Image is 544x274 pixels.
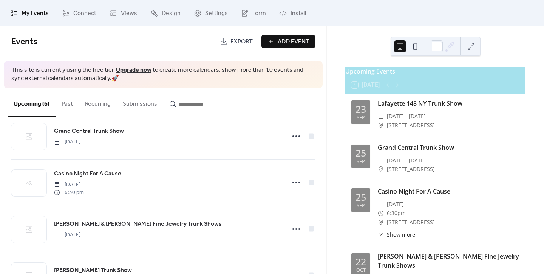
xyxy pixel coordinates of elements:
span: My Events [22,9,49,18]
span: Casino Night For A Cause [54,169,121,179]
div: Sep [357,159,365,164]
span: [STREET_ADDRESS] [387,121,435,130]
span: Install [291,9,306,18]
div: ​ [378,231,384,239]
a: [PERSON_NAME] & [PERSON_NAME] Fine Jewelry Trunk Shows [54,219,222,229]
div: ​ [378,121,384,130]
div: Lafayette 148 NY Trunk Show [378,99,519,108]
div: Casino Night For A Cause [378,187,519,196]
div: ​ [378,200,384,209]
span: Connect [73,9,96,18]
button: ​Show more [378,231,415,239]
div: Oct [356,268,366,273]
span: 6:30 pm [54,189,84,197]
span: Form [252,9,266,18]
span: This site is currently using the free tier. to create more calendars, show more than 10 events an... [11,66,315,83]
div: 25 [355,192,366,202]
a: Views [104,3,143,23]
div: Sep [357,115,365,120]
span: Add Event [278,37,309,46]
div: Grand Central Trunk Show [378,143,519,152]
span: [STREET_ADDRESS] [387,218,435,227]
a: Install [274,3,312,23]
a: Form [235,3,272,23]
a: My Events [5,3,54,23]
span: Export [230,37,253,46]
button: Past [56,88,79,116]
button: Recurring [79,88,117,116]
div: Sep [357,203,365,208]
div: ​ [378,218,384,227]
a: Export [214,35,258,48]
span: 6:30pm [387,209,406,218]
a: Casino Night For A Cause [54,169,121,179]
span: [DATE] [387,200,404,209]
span: [DATE] - [DATE] [387,156,426,165]
div: 22 [355,257,366,266]
span: Show more [387,231,415,239]
div: ​ [378,209,384,218]
span: Views [121,9,137,18]
span: [DATE] [54,181,84,189]
button: Upcoming (6) [8,88,56,117]
div: ​ [378,112,384,121]
span: [DATE] [54,138,80,146]
span: [PERSON_NAME] & [PERSON_NAME] Fine Jewelry Trunk Shows [54,220,222,229]
span: [DATE] [54,231,80,239]
div: ​ [378,156,384,165]
div: ​ [378,165,384,174]
span: Grand Central Trunk Show [54,127,124,136]
span: Design [162,9,181,18]
a: Settings [188,3,233,23]
a: Connect [56,3,102,23]
div: Upcoming Events [345,67,525,76]
span: Settings [205,9,228,18]
span: Events [11,34,37,50]
button: Add Event [261,35,315,48]
a: Design [145,3,186,23]
div: 23 [355,105,366,114]
a: Upgrade now [116,64,151,76]
span: [DATE] - [DATE] [387,112,426,121]
a: Grand Central Trunk Show [54,126,124,136]
div: [PERSON_NAME] & [PERSON_NAME] Fine Jewelry Trunk Shows [378,252,519,270]
div: 25 [355,148,366,158]
button: Submissions [117,88,163,116]
span: [STREET_ADDRESS] [387,165,435,174]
